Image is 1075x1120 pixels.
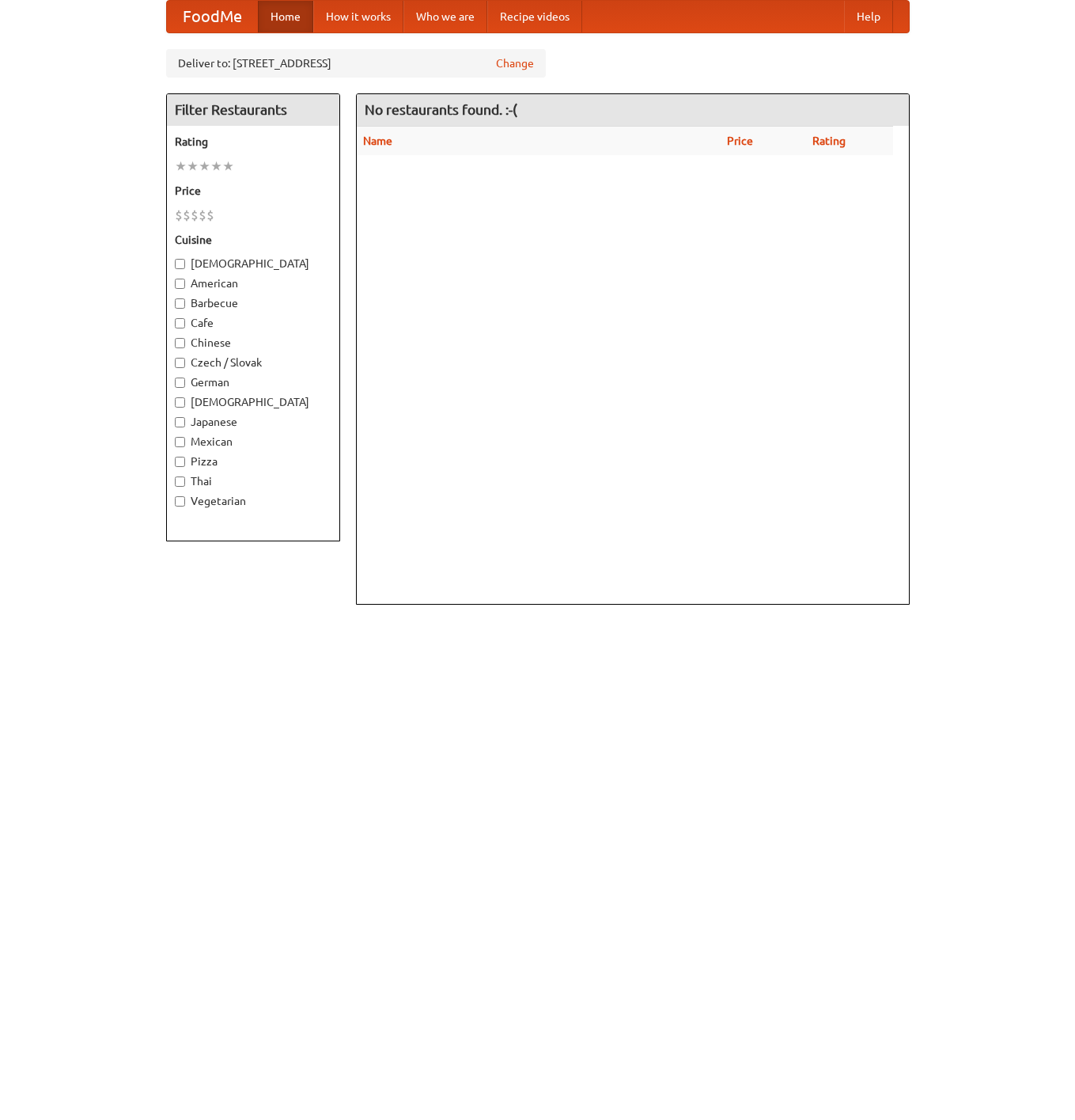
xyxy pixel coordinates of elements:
[175,256,331,271] label: [DEMOGRAPHIC_DATA]
[191,207,199,224] li: $
[199,207,206,224] li: $
[175,397,185,408] input: [DEMOGRAPHIC_DATA]
[175,496,185,507] input: Vegetarian
[175,318,185,328] input: Cafe
[403,1,487,32] a: Who we are
[175,473,331,489] label: Thai
[175,207,183,224] li: $
[175,394,331,410] label: [DEMOGRAPHIC_DATA]
[175,378,185,388] input: German
[175,476,185,487] input: Thai
[175,454,331,469] label: Pizza
[210,158,222,175] li: ★
[167,94,339,126] h4: Filter Restaurants
[175,417,185,427] input: Japanese
[199,158,210,175] li: ★
[175,355,331,370] label: Czech / Slovak
[222,158,234,175] li: ★
[175,232,331,248] h5: Cuisine
[496,55,534,71] a: Change
[175,358,185,368] input: Czech / Slovak
[175,295,331,311] label: Barbecue
[727,135,753,147] a: Price
[187,158,199,175] li: ★
[175,374,331,390] label: German
[175,437,185,447] input: Mexican
[175,279,185,289] input: American
[365,102,517,117] ng-pluralize: No restaurants found. :-(
[175,315,331,331] label: Cafe
[175,493,331,509] label: Vegetarian
[175,457,185,467] input: Pizza
[175,158,187,175] li: ★
[167,1,258,32] a: FoodMe
[175,298,185,309] input: Barbecue
[812,135,846,147] a: Rating
[313,1,403,32] a: How it works
[183,207,191,224] li: $
[487,1,582,32] a: Recipe videos
[844,1,893,32] a: Help
[175,275,331,291] label: American
[175,335,331,351] label: Chinese
[175,259,185,269] input: [DEMOGRAPHIC_DATA]
[175,434,331,450] label: Mexican
[206,207,214,224] li: $
[175,134,331,150] h5: Rating
[175,183,331,199] h5: Price
[175,338,185,348] input: Chinese
[363,135,392,147] a: Name
[166,49,546,78] div: Deliver to: [STREET_ADDRESS]
[175,414,331,430] label: Japanese
[258,1,313,32] a: Home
